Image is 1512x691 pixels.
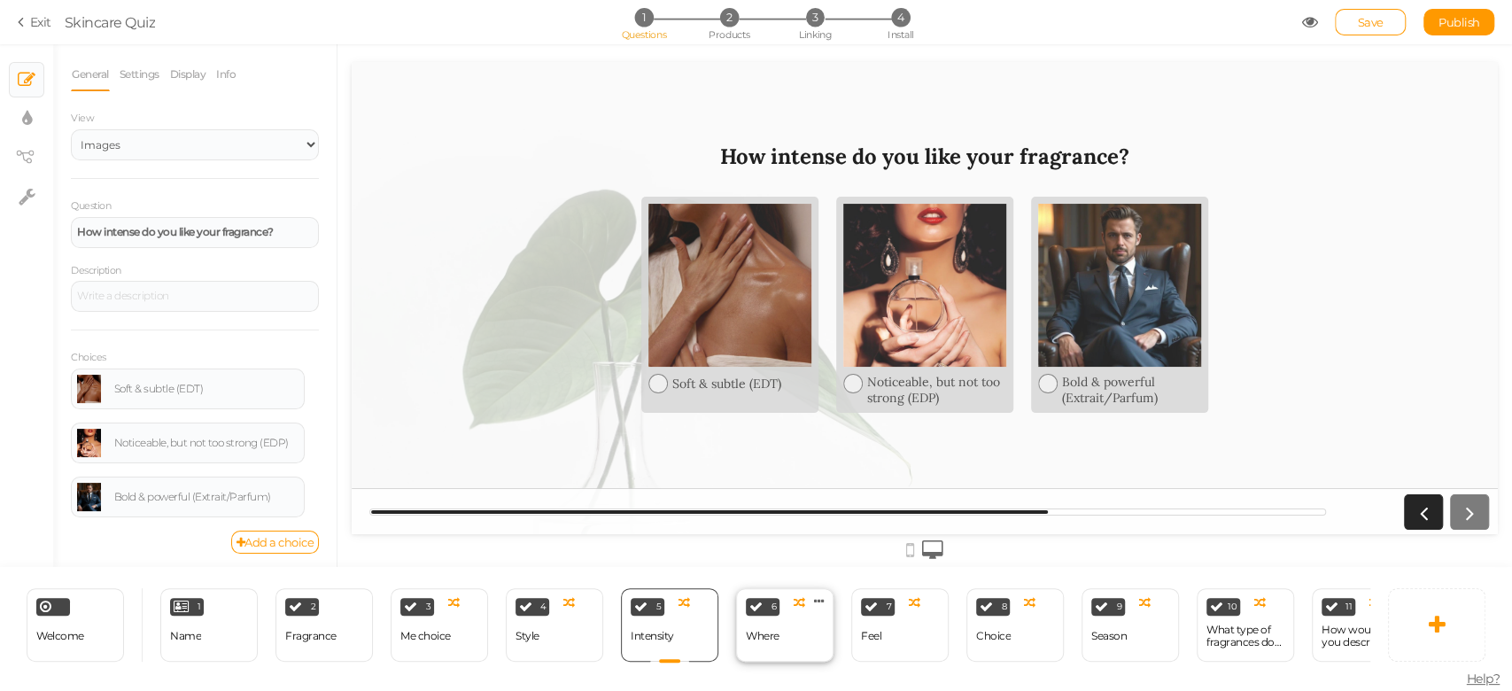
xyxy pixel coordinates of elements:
[656,602,662,611] span: 5
[18,13,51,31] a: Exit
[621,588,718,662] div: 5 Intensity
[1091,630,1127,642] div: Season
[65,12,156,33] div: Skincare Quiz
[1322,624,1400,648] div: How would you describe their style?
[27,588,124,662] div: Welcome
[966,588,1064,662] div: 8 Choice
[688,8,771,27] li: 2 Products
[160,588,258,662] div: 1 Name
[746,630,779,642] div: Where
[1117,602,1122,611] span: 9
[720,8,739,27] span: 2
[1228,602,1237,611] span: 10
[169,58,207,91] a: Display
[1312,588,1409,662] div: 11 How would you describe their style?
[506,588,603,662] div: 4 Style
[859,8,942,27] li: 4 Install
[1206,624,1284,648] div: What type of fragrances do they usually like?
[621,28,666,41] span: Questions
[71,265,121,277] label: Description
[710,312,849,344] div: Bold & powerful (Extrait/Parfum)
[709,28,750,41] span: Products
[887,602,892,611] span: 7
[634,8,653,27] span: 1
[285,630,337,642] div: Fragrance
[321,314,460,330] div: Soft & subtle (EDT)
[805,8,824,27] span: 3
[861,630,881,642] div: Feel
[119,58,160,91] a: Settings
[1438,15,1480,29] span: Publish
[426,602,431,611] span: 3
[1467,671,1500,687] span: Help?
[71,112,94,124] span: View
[311,602,316,611] span: 2
[851,588,949,662] div: 7 Feel
[114,384,299,394] div: Soft & subtle (EDT)
[368,81,778,108] strong: How intense do you like your fragrance?
[540,602,547,611] span: 4
[71,200,111,213] label: Question
[516,630,539,642] div: Style
[77,225,274,238] strong: How intense do you like your fragrance?
[231,531,320,554] a: Add a choice
[799,28,831,41] span: Linking
[198,602,201,611] span: 1
[71,352,106,364] label: Choices
[1082,588,1179,662] div: 9 Season
[772,602,777,611] span: 6
[36,629,84,642] span: Welcome
[114,492,299,502] div: Bold & powerful (Extrait/Parfum)
[891,8,910,27] span: 4
[602,8,685,27] li: 1 Questions
[1197,588,1294,662] div: 10 What type of fragrances do they usually like?
[400,630,451,642] div: Me choice
[391,588,488,662] div: 3 Me choice
[275,588,373,662] div: 2 Fragrance
[71,58,110,91] a: General
[1002,602,1007,611] span: 8
[1358,15,1384,29] span: Save
[170,630,201,642] div: Name
[736,588,834,662] div: 6 Where
[888,28,913,41] span: Install
[215,58,236,91] a: Info
[773,8,856,27] li: 3 Linking
[114,438,299,448] div: Noticeable, but not too strong (EDP)
[516,312,655,344] div: Noticeable, but not too strong (EDP)
[631,630,674,642] div: Intensity
[1345,602,1352,611] span: 11
[1335,9,1406,35] div: Save
[976,630,1011,642] div: Choice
